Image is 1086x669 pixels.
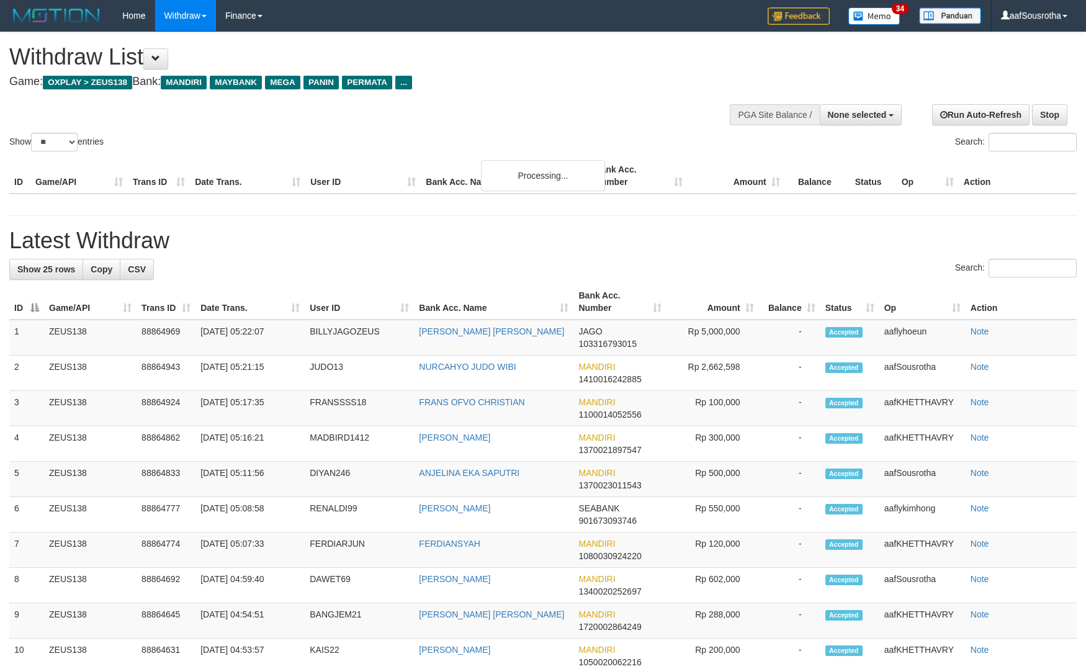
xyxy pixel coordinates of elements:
a: [PERSON_NAME] [PERSON_NAME] [419,609,564,619]
td: - [759,497,820,532]
td: 4 [9,426,44,462]
td: 6 [9,497,44,532]
span: Copy 1370021897547 to clipboard [578,445,641,455]
td: aafSousrotha [879,568,966,603]
td: aafKHETTHAVRY [879,391,966,426]
td: - [759,603,820,639]
a: Note [971,468,989,478]
h1: Latest Withdraw [9,228,1077,253]
a: [PERSON_NAME] [419,645,490,655]
th: Bank Acc. Name [421,158,590,194]
span: Copy 1100014052556 to clipboard [578,410,641,420]
th: Bank Acc. Name: activate to sort column ascending [414,284,573,320]
span: Show 25 rows [17,264,75,274]
span: PERMATA [342,76,392,89]
span: OXPLAY > ZEUS138 [43,76,132,89]
span: None selected [828,110,887,120]
a: FERDIANSYAH [419,539,480,549]
td: aaflykimhong [879,497,966,532]
img: Feedback.jpg [768,7,830,25]
td: [DATE] 05:08:58 [195,497,305,532]
span: Copy 901673093746 to clipboard [578,516,636,526]
button: None selected [820,104,902,125]
td: 1 [9,320,44,356]
a: Note [971,645,989,655]
th: User ID [305,158,421,194]
th: Trans ID: activate to sort column ascending [137,284,195,320]
td: 88864833 [137,462,195,497]
td: - [759,568,820,603]
a: Run Auto-Refresh [932,104,1030,125]
a: [PERSON_NAME] [419,503,490,513]
td: 8 [9,568,44,603]
th: Op [897,158,959,194]
span: ... [395,76,412,89]
th: Balance: activate to sort column ascending [759,284,820,320]
th: Bank Acc. Number [590,158,687,194]
a: [PERSON_NAME] [419,574,490,584]
span: CSV [128,264,146,274]
img: MOTION_logo.png [9,6,104,25]
h4: Game: Bank: [9,76,712,88]
td: JUDO13 [305,356,414,391]
td: Rp 602,000 [666,568,759,603]
td: FRANSSSS18 [305,391,414,426]
td: - [759,532,820,568]
span: MANDIRI [578,609,615,619]
td: ZEUS138 [44,320,137,356]
td: Rp 500,000 [666,462,759,497]
th: Status: activate to sort column ascending [820,284,879,320]
td: Rp 2,662,598 [666,356,759,391]
td: 3 [9,391,44,426]
label: Search: [955,133,1077,151]
span: MANDIRI [578,433,615,442]
div: Processing... [481,160,605,191]
span: Accepted [825,610,863,621]
span: MANDIRI [578,362,615,372]
span: Accepted [825,362,863,373]
th: Game/API [30,158,128,194]
td: ZEUS138 [44,462,137,497]
td: ZEUS138 [44,603,137,639]
td: - [759,426,820,462]
span: Accepted [825,398,863,408]
a: Stop [1032,104,1067,125]
span: Accepted [825,645,863,656]
span: JAGO [578,326,602,336]
input: Search: [989,259,1077,277]
th: Trans ID [128,158,190,194]
span: MANDIRI [578,645,615,655]
td: ZEUS138 [44,568,137,603]
th: Op: activate to sort column ascending [879,284,966,320]
td: [DATE] 05:22:07 [195,320,305,356]
td: aafSousrotha [879,356,966,391]
td: [DATE] 05:11:56 [195,462,305,497]
td: BANGJEM21 [305,603,414,639]
td: [DATE] 05:21:15 [195,356,305,391]
span: Copy 1370023011543 to clipboard [578,480,641,490]
td: ZEUS138 [44,426,137,462]
label: Search: [955,259,1077,277]
span: Accepted [825,433,863,444]
a: Note [971,326,989,336]
span: Copy [91,264,112,274]
span: MANDIRI [578,539,615,549]
td: 88864645 [137,603,195,639]
a: Note [971,397,989,407]
td: Rp 300,000 [666,426,759,462]
span: MANDIRI [578,574,615,584]
label: Show entries [9,133,104,151]
td: Rp 550,000 [666,497,759,532]
span: Accepted [825,539,863,550]
th: ID: activate to sort column descending [9,284,44,320]
td: aafKHETTHAVRY [879,603,966,639]
span: Accepted [825,469,863,479]
td: 9 [9,603,44,639]
a: Show 25 rows [9,259,83,280]
span: Copy 1050020062216 to clipboard [578,657,641,667]
span: PANIN [303,76,339,89]
span: SEABANK [578,503,619,513]
td: 88864969 [137,320,195,356]
td: 2 [9,356,44,391]
td: 88864924 [137,391,195,426]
